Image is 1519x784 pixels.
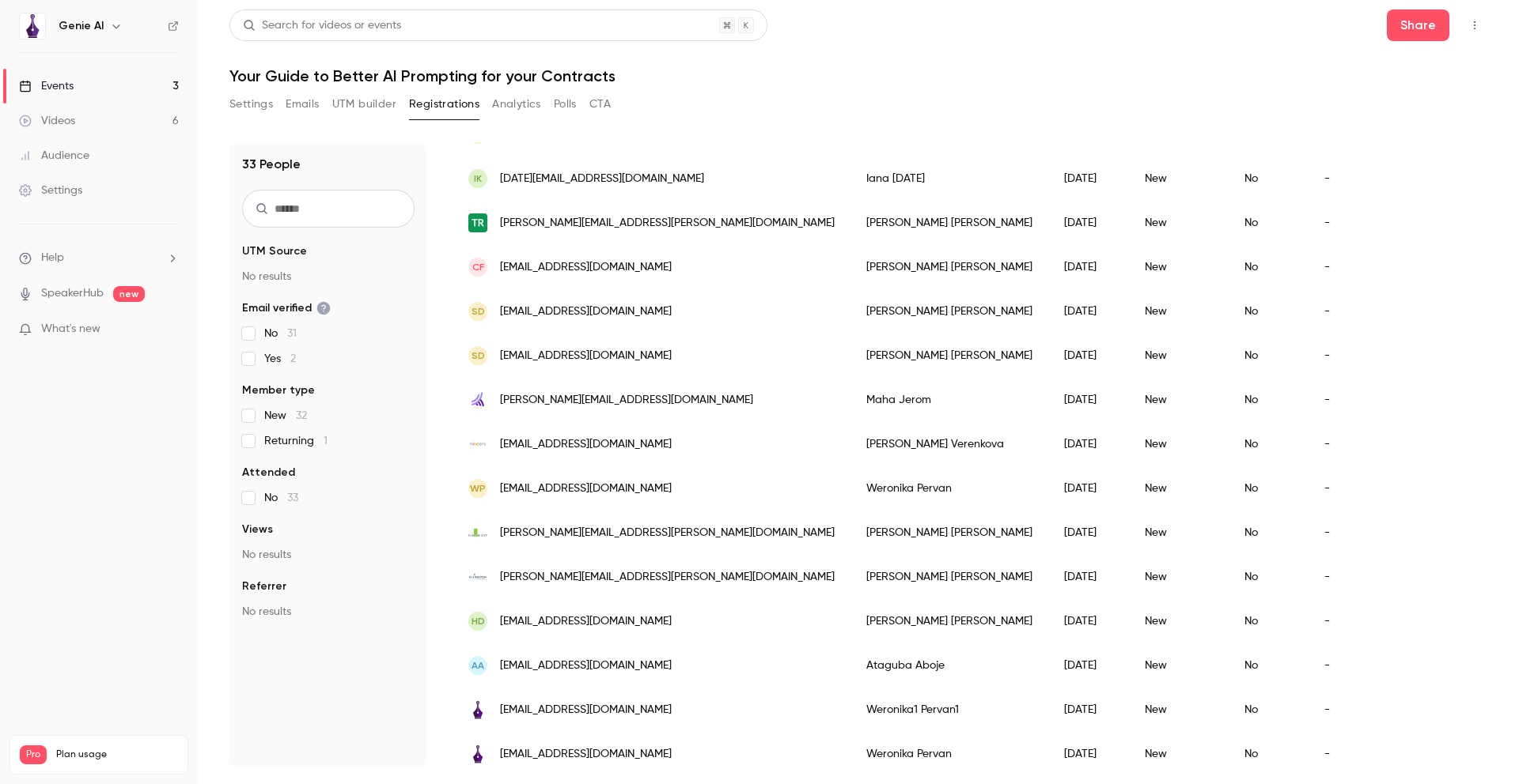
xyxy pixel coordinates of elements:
span: [PERSON_NAME][EMAIL_ADDRESS][DOMAIN_NAME] [500,392,753,409]
div: [PERSON_NAME] [PERSON_NAME] [850,245,1048,289]
div: No [1229,599,1309,643]
img: genieai.co [468,700,487,719]
img: genieai.co [468,744,487,763]
div: [DATE] [1048,422,1129,466]
div: New [1129,599,1229,643]
div: No [1229,422,1309,466]
div: No [1229,732,1309,776]
div: - [1309,289,1369,334]
div: - [1309,466,1369,511]
div: - [1309,378,1369,422]
div: No [1229,245,1309,289]
div: Weronika1 Pervan1 [850,688,1048,732]
div: New [1129,466,1229,511]
div: New [1129,156,1229,201]
div: [PERSON_NAME] [PERSON_NAME] [850,289,1048,334]
span: Yes [264,351,296,367]
div: [DATE] [1048,643,1129,688]
div: - [1309,422,1369,466]
span: Referrer [242,579,286,594]
span: Returning [264,433,328,449]
div: New [1129,378,1229,422]
span: [PERSON_NAME][EMAIL_ADDRESS][PERSON_NAME][DOMAIN_NAME] [500,569,835,586]
button: Registrations [409,92,479,117]
div: [DATE] [1048,156,1129,201]
div: No [1229,466,1309,511]
div: Iana [DATE] [850,156,1048,201]
p: No results [242,269,415,285]
span: No [264,490,298,506]
div: New [1129,555,1229,599]
span: What's new [41,321,100,337]
div: New [1129,732,1229,776]
div: [DATE] [1048,599,1129,643]
button: Share [1387,9,1449,41]
div: [PERSON_NAME] [PERSON_NAME] [850,599,1048,643]
div: New [1129,201,1229,245]
span: UTM Source [242,243,307,259]
span: [EMAIL_ADDRESS][DOMAIN_NAME] [500,481,672,497]
div: New [1129,422,1229,466]
span: [EMAIL_ADDRESS][DOMAIN_NAME] [500,436,672,453]
span: new [113,286,145,302]
div: Events [19,78,74,94]
p: No results [242,604,415,620]
button: Settings [229,92,273,117]
h1: 33 People [242,155,301,174]
img: kape.com [468,390,487,409]
span: Member type [242,383,315,398]
div: [DATE] [1048,334,1129,378]
div: [DATE] [1048,732,1129,776]
button: Emails [286,92,319,117]
div: No [1229,511,1309,555]
div: New [1129,643,1229,688]
span: HD [472,614,485,628]
span: 31 [287,328,297,339]
div: - [1309,643,1369,688]
span: [EMAIL_ADDRESS][DOMAIN_NAME] [500,303,672,320]
div: [DATE] [1048,378,1129,422]
div: [PERSON_NAME] Verenkova [850,422,1048,466]
div: [DATE] [1048,245,1129,289]
span: Help [41,250,64,266]
div: [PERSON_NAME] [PERSON_NAME] [850,201,1048,245]
button: UTM builder [332,92,396,117]
div: [PERSON_NAME] [PERSON_NAME] [850,511,1048,555]
span: [EMAIL_ADDRESS][DOMAIN_NAME] [500,259,672,276]
div: No [1229,378,1309,422]
div: No [1229,643,1309,688]
div: Weronika Pervan [850,732,1048,776]
h6: Genie AI [59,18,104,34]
div: - [1309,599,1369,643]
div: [PERSON_NAME] [PERSON_NAME] [850,334,1048,378]
span: [DATE][EMAIL_ADDRESS][DOMAIN_NAME] [500,171,704,187]
div: [DATE] [1048,466,1129,511]
div: New [1129,245,1229,289]
span: [EMAIL_ADDRESS][DOMAIN_NAME] [500,348,672,364]
div: Videos [19,113,75,129]
div: - [1309,555,1369,599]
div: No [1229,289,1309,334]
span: No [264,326,297,341]
span: SD [472,304,485,318]
div: [DATE] [1048,201,1129,245]
span: [EMAIL_ADDRESS][DOMAIN_NAME] [500,658,672,674]
div: New [1129,511,1229,555]
span: 1 [324,435,328,447]
span: 2 [290,353,296,364]
div: Weronika Pervan [850,466,1048,511]
p: No results [242,547,415,563]
div: - [1309,201,1369,245]
img: transferroom.com [468,213,487,232]
span: [PERSON_NAME][EMAIL_ADDRESS][PERSON_NAME][DOMAIN_NAME] [500,525,835,541]
span: Email verified [242,300,331,316]
a: SpeakerHub [41,285,104,302]
div: [DATE] [1048,555,1129,599]
span: 33 [287,492,298,503]
span: 32 [296,410,307,421]
div: - [1309,245,1369,289]
button: Analytics [492,92,541,117]
div: No [1229,156,1309,201]
img: ellingtongroup.com [468,567,487,586]
div: Search for videos or events [243,17,401,34]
